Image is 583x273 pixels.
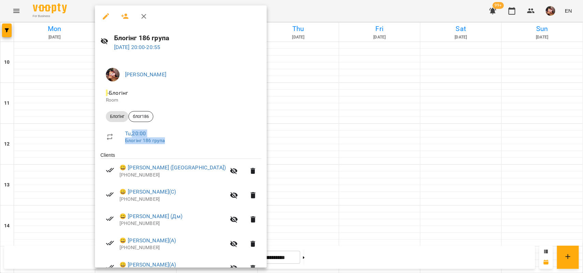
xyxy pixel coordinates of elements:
h6: Блогінг 186 група [114,33,261,43]
p: [PHONE_NUMBER] [120,220,226,227]
span: Блогінг [106,113,128,120]
img: 2a048b25d2e557de8b1a299ceab23d88.jpg [106,68,120,81]
div: блог186 [128,111,153,122]
p: [PHONE_NUMBER] [120,172,226,179]
a: [DATE] 20:00-20:55 [114,44,161,50]
a: Блогінг 186 група [125,138,165,143]
a: 😀 [PERSON_NAME] ([GEOGRAPHIC_DATA]) [120,164,226,172]
svg: Paid [106,191,114,199]
p: Room [106,97,256,104]
a: 😀 [PERSON_NAME](А) [120,261,176,269]
a: [PERSON_NAME] [125,71,166,78]
span: - Блогінг [106,90,129,96]
a: 😀 [PERSON_NAME](С) [120,188,176,196]
svg: Paid [106,215,114,223]
span: блог186 [129,113,153,120]
svg: Paid [106,166,114,174]
a: 😀 [PERSON_NAME](А) [120,237,176,245]
p: [PHONE_NUMBER] [120,244,226,251]
a: Tu , 20:00 [125,130,146,137]
svg: Paid [106,239,114,247]
p: [PHONE_NUMBER] [120,196,226,203]
svg: Paid [106,263,114,271]
a: 😀 [PERSON_NAME] (Дм) [120,212,182,221]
